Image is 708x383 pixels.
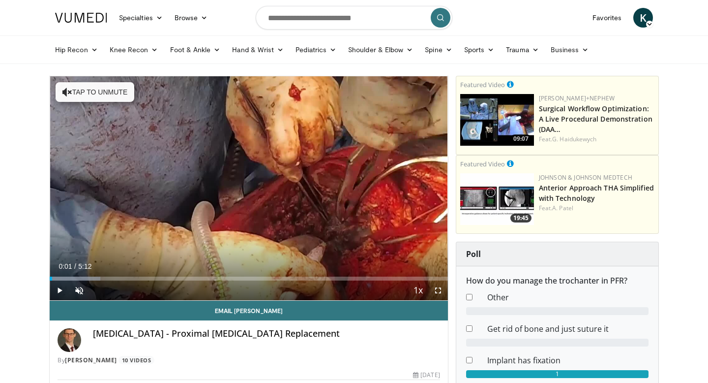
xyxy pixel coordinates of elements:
[480,354,656,366] dd: Implant has fixation
[460,173,534,225] img: 06bb1c17-1231-4454-8f12-6191b0b3b81a.150x105_q85_crop-smart_upscale.jpg
[164,40,227,60] a: Foot & Ankle
[50,301,448,320] a: Email [PERSON_NAME]
[458,40,501,60] a: Sports
[226,40,290,60] a: Hand & Wrist
[460,160,505,168] small: Featured Video
[480,323,656,335] dd: Get rid of bone and just suture it
[633,8,653,28] a: K
[539,94,615,102] a: [PERSON_NAME]+Nephew
[59,262,72,270] span: 0:01
[74,262,76,270] span: /
[545,40,595,60] a: Business
[256,6,452,30] input: Search topics, interventions
[539,204,654,213] div: Feat.
[552,135,596,143] a: G. Haidukewych
[539,183,654,203] a: Anterior Approach THA Simplified with Technology
[409,281,428,300] button: Playback Rate
[510,134,531,143] span: 09:07
[104,40,164,60] a: Knee Recon
[118,356,154,364] a: 10 Videos
[460,80,505,89] small: Featured Video
[539,135,654,144] div: Feat.
[342,40,419,60] a: Shoulder & Elbow
[69,281,89,300] button: Unmute
[65,356,117,364] a: [PERSON_NAME]
[587,8,627,28] a: Favorites
[169,8,214,28] a: Browse
[93,328,440,339] h4: [MEDICAL_DATA] - Proximal [MEDICAL_DATA] Replacement
[113,8,169,28] a: Specialties
[290,40,342,60] a: Pediatrics
[428,281,448,300] button: Fullscreen
[466,370,649,378] div: 1
[50,281,69,300] button: Play
[58,328,81,352] img: Avatar
[480,291,656,303] dd: Other
[552,204,573,212] a: A. Patel
[539,173,632,182] a: Johnson & Johnson MedTech
[55,13,107,23] img: VuMedi Logo
[460,94,534,146] a: 09:07
[510,214,531,223] span: 19:45
[500,40,545,60] a: Trauma
[539,104,652,134] a: Surgical Workflow Optimization: A Live Procedural Demonstration (DAA…
[419,40,458,60] a: Spine
[56,82,134,102] button: Tap to unmute
[413,371,440,380] div: [DATE]
[50,277,448,281] div: Progress Bar
[460,173,534,225] a: 19:45
[50,76,448,301] video-js: Video Player
[58,356,440,365] div: By
[466,249,481,259] strong: Poll
[78,262,91,270] span: 5:12
[460,94,534,146] img: bcfc90b5-8c69-4b20-afee-af4c0acaf118.150x105_q85_crop-smart_upscale.jpg
[466,276,649,286] h6: How do you manage the trochanter in PFR?
[49,40,104,60] a: Hip Recon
